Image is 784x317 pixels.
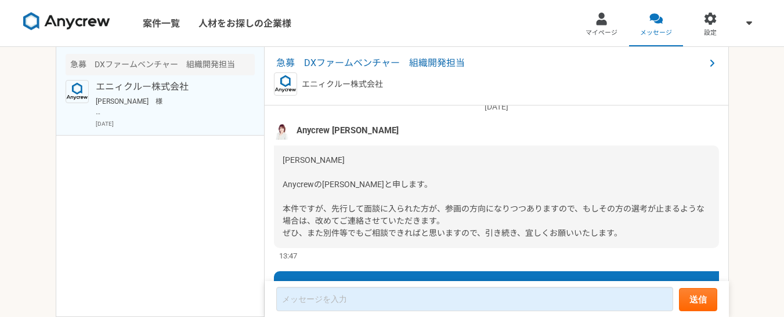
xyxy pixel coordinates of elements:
[23,12,110,31] img: 8DqYSo04kwAAAAASUVORK5CYII=
[276,56,705,70] span: 急募 DXファームベンチャー 組織開発担当
[96,119,255,128] p: [DATE]
[274,72,297,96] img: logo_text_blue_01.png
[96,96,239,117] p: [PERSON_NAME] 様 承知いたしました。引き続きよろしくお願いいたします。 [PERSON_NAME]
[66,80,89,103] img: logo_text_blue_01.png
[66,54,255,75] div: 急募 DXファームベンチャー 組織開発担当
[586,28,617,38] span: マイページ
[704,28,717,38] span: 設定
[279,250,297,261] span: 13:47
[283,155,704,238] span: [PERSON_NAME] Anycrewの[PERSON_NAME]と申します。 本件ですが、先行して面談に入られた方が、参画の方向になりつつありますので、もしその方の選考が止まるような場合は...
[640,28,672,38] span: メッセージ
[274,122,291,140] img: %E5%90%8D%E7%A7%B0%E6%9C%AA%E8%A8%AD%E5%AE%9A%E3%81%AE%E3%83%87%E3%82%B6%E3%82%A4%E3%83%B3__3_.png
[96,80,239,94] p: エニィクルー株式会社
[302,78,383,90] p: エニィクルー株式会社
[274,101,719,113] p: [DATE]
[297,124,399,137] span: Anycrew [PERSON_NAME]
[679,288,717,311] button: 送信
